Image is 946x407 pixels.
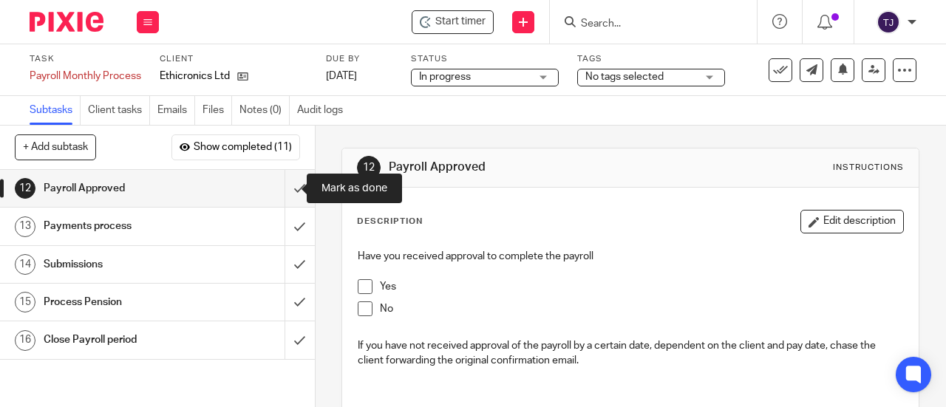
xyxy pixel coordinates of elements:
div: Ethicronics Ltd - Payroll Monthly Process [412,10,494,34]
button: Show completed (11) [171,134,300,160]
label: Tags [577,53,725,65]
a: Audit logs [297,96,350,125]
p: Description [357,216,423,228]
img: Pixie [30,12,103,32]
div: 16 [15,330,35,351]
a: Files [203,96,232,125]
div: 12 [15,178,35,199]
label: Client [160,53,307,65]
h1: Payroll Approved [389,160,662,175]
div: 13 [15,216,35,237]
label: Task [30,53,141,65]
div: Payroll Monthly Process [30,69,141,83]
h1: Payments process [44,215,194,237]
div: 15 [15,292,35,312]
h1: Process Pension [44,291,194,313]
p: No [380,301,903,316]
span: No tags selected [585,72,664,82]
input: Search [579,18,712,31]
a: Notes (0) [239,96,290,125]
span: Show completed (11) [194,142,292,154]
div: 14 [15,254,35,275]
h1: Payroll Approved [44,177,194,199]
a: Client tasks [88,96,150,125]
p: Have you received approval to complete the payroll [358,249,903,264]
p: If you have not received approval of the payroll by a certain date, dependent on the client and p... [358,338,903,369]
span: In progress [419,72,471,82]
div: 12 [357,156,381,179]
label: Status [411,53,559,65]
button: + Add subtask [15,134,96,160]
span: Start timer [435,14,486,30]
button: Edit description [800,210,904,233]
img: svg%3E [877,10,900,34]
span: [DATE] [326,71,357,81]
p: Ethicronics Ltd [160,69,230,83]
a: Emails [157,96,195,125]
h1: Submissions [44,253,194,276]
a: Subtasks [30,96,81,125]
div: Instructions [833,162,904,174]
p: Yes [380,279,903,294]
h1: Close Payroll period [44,329,194,351]
label: Due by [326,53,392,65]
